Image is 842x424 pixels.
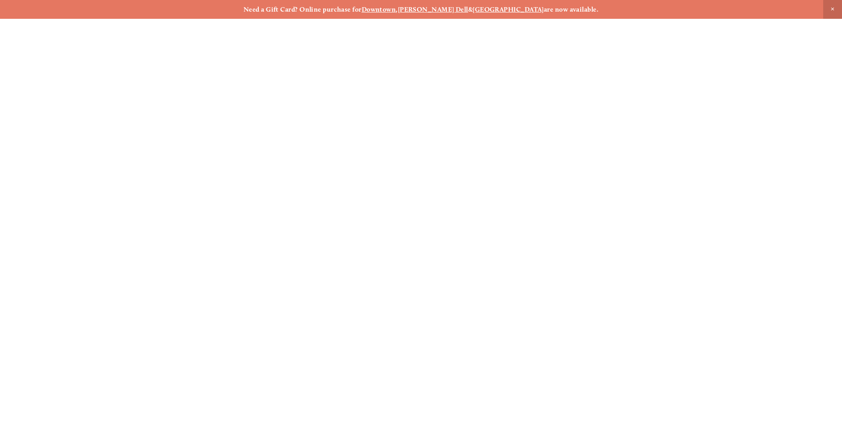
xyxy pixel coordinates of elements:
[468,5,473,13] strong: &
[473,5,544,13] a: [GEOGRAPHIC_DATA]
[362,5,396,13] a: Downtown
[398,5,468,13] a: [PERSON_NAME] Dell
[544,5,598,13] strong: are now available.
[244,5,362,13] strong: Need a Gift Card? Online purchase for
[396,5,397,13] strong: ,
